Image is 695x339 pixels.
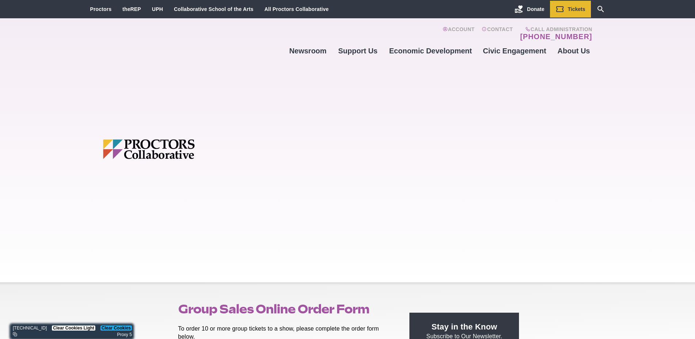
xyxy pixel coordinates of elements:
strong: Stay in the Know [432,322,497,331]
span: Call Administration [518,26,592,32]
a: UPH [152,6,163,12]
a: Civic Engagement [477,41,551,61]
a: Contact [482,26,513,41]
a: Collaborative School of the Arts [174,6,253,12]
a: theREP [122,6,141,12]
a: All Proctors Collaborative [264,6,329,12]
a: Donate [509,1,550,18]
a: Search [591,1,611,18]
img: Proctors logo [103,139,251,159]
a: Account [443,26,474,41]
a: Proctors [90,6,112,12]
a: About Us [552,41,596,61]
a: Support Us [332,41,383,61]
a: Tickets [550,1,591,18]
span: Donate [527,6,544,12]
a: [PHONE_NUMBER] [520,32,592,41]
span: Tickets [568,6,585,12]
h1: Group Sales Online Order Form [178,302,393,316]
a: Economic Development [384,41,478,61]
a: Newsroom [284,41,332,61]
